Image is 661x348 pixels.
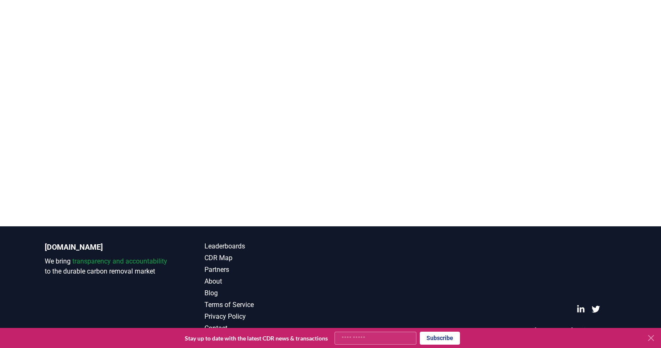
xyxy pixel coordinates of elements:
a: CDR Map [204,253,331,263]
a: LinkedIn [577,305,585,313]
a: Blog [204,288,331,298]
a: Terms of Service [204,300,331,310]
a: Contact [204,323,331,333]
p: © 2025 [DOMAIN_NAME]. All rights reserved. [517,327,617,333]
a: Leaderboards [204,241,331,251]
a: Twitter [592,305,600,313]
p: [DOMAIN_NAME] [45,241,171,253]
p: We bring to the durable carbon removal market [45,256,171,276]
a: About [204,276,331,287]
a: Privacy Policy [204,312,331,322]
a: Partners [204,265,331,275]
span: transparency and accountability [72,257,167,265]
